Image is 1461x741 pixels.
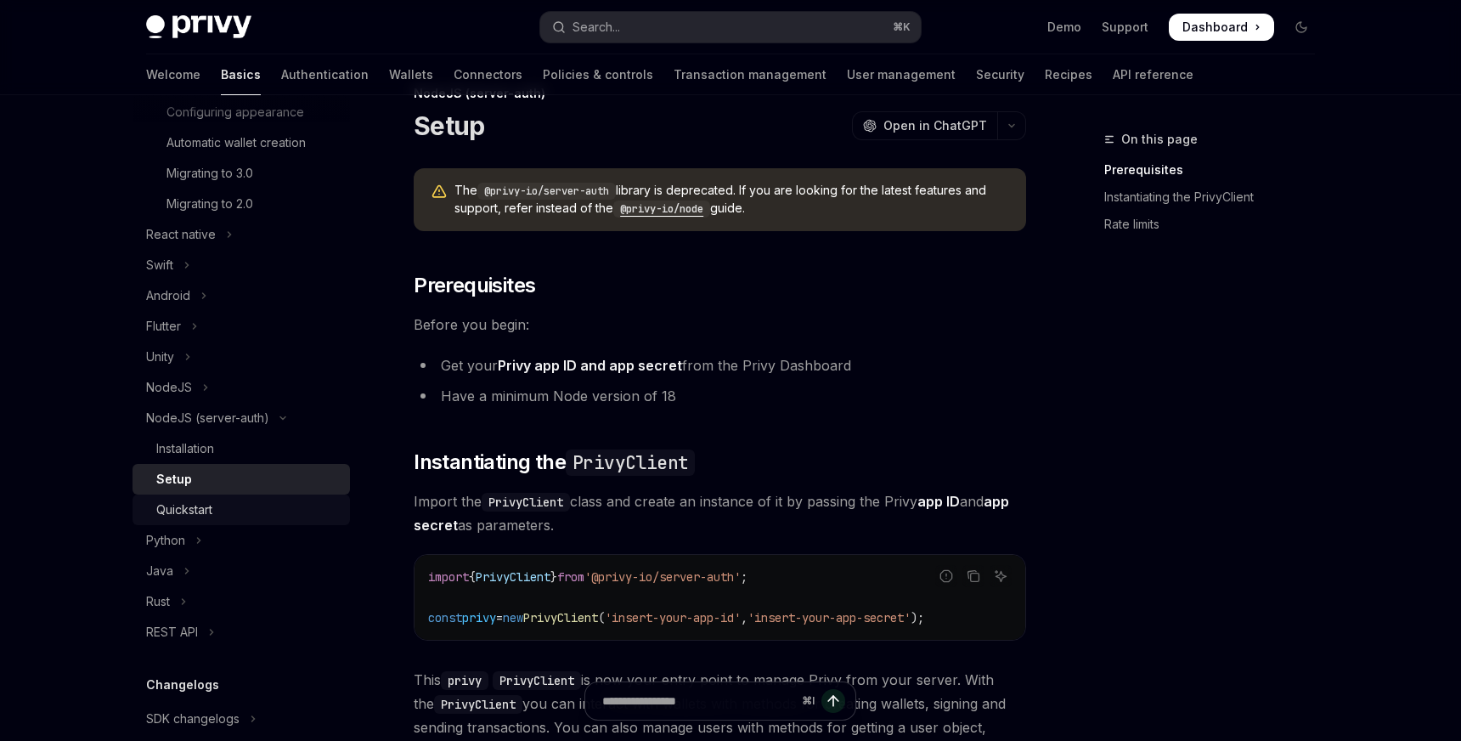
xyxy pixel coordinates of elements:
[133,556,350,586] button: Toggle Java section
[852,111,997,140] button: Open in ChatGPT
[1288,14,1315,41] button: Toggle dark mode
[133,189,350,219] a: Migrating to 2.0
[476,569,550,585] span: PrivyClient
[1104,156,1328,184] a: Prerequisites
[493,671,581,690] code: PrivyClient
[883,117,987,134] span: Open in ChatGPT
[503,610,523,625] span: new
[133,433,350,464] a: Installation
[133,342,350,372] button: Toggle Unity section
[133,464,350,495] a: Setup
[1104,184,1328,211] a: Instantiating the PrivyClient
[523,610,598,625] span: PrivyClient
[146,622,198,642] div: REST API
[414,110,484,141] h1: Setup
[428,610,462,625] span: const
[133,495,350,525] a: Quickstart
[281,54,369,95] a: Authentication
[893,20,911,34] span: ⌘ K
[146,408,269,428] div: NodeJS (server-auth)
[917,493,960,510] strong: app ID
[1104,211,1328,238] a: Rate limits
[133,525,350,556] button: Toggle Python section
[133,280,350,311] button: Toggle Android section
[543,54,653,95] a: Policies & controls
[146,347,174,367] div: Unity
[462,610,496,625] span: privy
[221,54,261,95] a: Basics
[540,12,921,42] button: Open search
[133,403,350,433] button: Toggle NodeJS (server-auth) section
[146,54,200,95] a: Welcome
[566,450,695,476] code: PrivyClient
[146,675,219,695] h5: Changelogs
[498,357,682,375] a: Privy app ID and app secret
[1102,19,1148,36] a: Support
[1169,14,1274,41] a: Dashboard
[584,569,741,585] span: '@privy-io/server-auth'
[454,182,1009,218] span: The library is deprecated. If you are looking for the latest features and support, refer instead ...
[133,127,350,158] a: Automatic wallet creation
[146,561,173,581] div: Java
[414,354,1026,377] li: Get your from the Privy Dashboard
[1182,19,1248,36] span: Dashboard
[414,272,535,299] span: Prerequisites
[431,184,448,201] svg: Warning
[146,591,170,612] div: Rust
[573,17,620,37] div: Search...
[847,54,956,95] a: User management
[741,610,747,625] span: ,
[747,610,911,625] span: 'insert-your-app-secret'
[1113,54,1193,95] a: API reference
[414,449,695,476] span: Instantiating the
[428,569,469,585] span: import
[414,384,1026,408] li: Have a minimum Node version of 18
[133,586,350,617] button: Toggle Rust section
[156,438,214,459] div: Installation
[602,682,795,720] input: Ask a question...
[146,15,251,39] img: dark logo
[550,569,557,585] span: }
[156,469,192,489] div: Setup
[613,201,710,218] code: @privy-io/node
[146,255,173,275] div: Swift
[477,183,616,200] code: @privy-io/server-auth
[496,610,503,625] span: =
[741,569,747,585] span: ;
[133,158,350,189] a: Migrating to 3.0
[1047,19,1081,36] a: Demo
[133,372,350,403] button: Toggle NodeJS section
[821,689,845,713] button: Send message
[454,54,522,95] a: Connectors
[1121,129,1198,150] span: On this page
[133,704,350,734] button: Toggle SDK changelogs section
[146,530,185,551] div: Python
[146,316,181,337] div: Flutter
[674,54,826,95] a: Transaction management
[146,377,192,398] div: NodeJS
[469,569,476,585] span: {
[598,610,605,625] span: (
[133,617,350,648] button: Toggle REST API section
[146,286,190,306] div: Android
[605,610,741,625] span: 'insert-your-app-id'
[911,610,924,625] span: );
[146,709,240,729] div: SDK changelogs
[414,489,1026,537] span: Import the class and create an instance of it by passing the Privy and as parameters.
[482,493,570,512] code: PrivyClient
[441,671,488,690] code: privy
[146,224,216,245] div: React native
[156,500,212,520] div: Quickstart
[976,54,1024,95] a: Security
[133,219,350,250] button: Toggle React native section
[133,250,350,280] button: Toggle Swift section
[935,565,957,587] button: Report incorrect code
[389,54,433,95] a: Wallets
[166,163,253,184] div: Migrating to 3.0
[166,133,306,153] div: Automatic wallet creation
[557,569,584,585] span: from
[133,311,350,342] button: Toggle Flutter section
[613,201,710,215] a: @privy-io/node
[962,565,984,587] button: Copy the contents from the code block
[990,565,1012,587] button: Ask AI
